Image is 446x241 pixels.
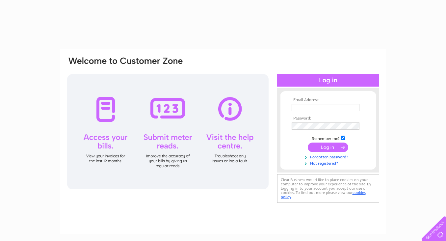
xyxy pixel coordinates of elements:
a: Not registered? [292,160,366,166]
td: Remember me? [290,135,366,141]
th: Email Address: [290,98,366,102]
a: cookies policy [281,190,366,199]
div: Clear Business would like to place cookies on your computer to improve your experience of the sit... [277,174,379,203]
input: Submit [308,143,348,152]
a: Forgotten password? [292,153,366,160]
th: Password: [290,116,366,121]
